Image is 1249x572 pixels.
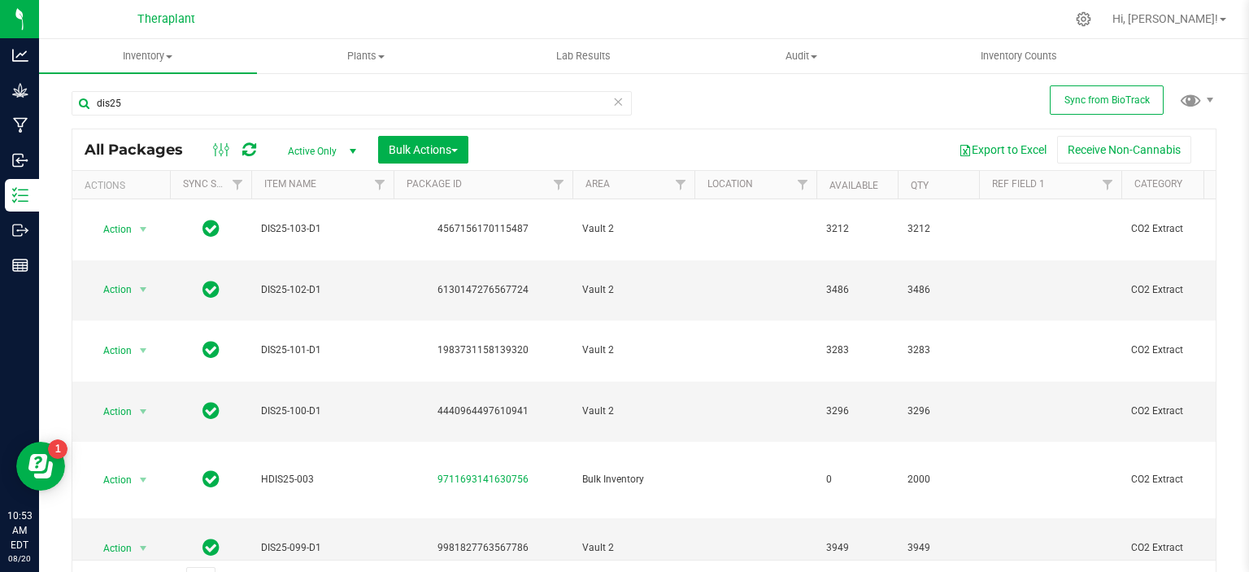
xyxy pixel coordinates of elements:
span: select [133,537,154,560]
span: Vault 2 [582,343,685,358]
span: select [133,339,154,362]
span: In Sync [202,400,220,422]
span: Action [89,469,133,491]
span: DIS25-103-D1 [261,221,384,237]
span: In Sync [202,536,220,559]
span: Action [89,400,133,423]
span: Audit [693,49,909,63]
span: Theraplant [137,12,195,26]
a: Plants [257,39,475,73]
span: DIS25-101-D1 [261,343,384,358]
inline-svg: Grow [12,82,28,98]
button: Export to Excel [948,136,1057,164]
span: Action [89,278,133,301]
a: Filter [790,171,816,199]
span: select [133,278,154,301]
p: 10:53 AM EDT [7,509,32,552]
span: In Sync [202,338,220,361]
span: 3296 [907,404,969,419]
span: 3212 [907,221,969,237]
inline-svg: Analytics [12,47,28,63]
span: Inventory Counts [959,49,1079,63]
div: 4567156170115487 [391,221,575,237]
span: 3283 [907,343,969,358]
span: Vault 2 [582,282,685,298]
span: select [133,469,154,491]
a: Item Name [264,178,316,190]
button: Bulk Actions [378,136,468,164]
span: 3486 [907,282,969,298]
inline-svg: Reports [12,257,28,273]
span: Action [89,537,133,560]
span: All Packages [85,141,199,159]
p: 08/20 [7,552,32,565]
span: Hi, [PERSON_NAME]! [1112,12,1218,25]
span: 3949 [907,540,969,556]
span: 3296 [826,404,888,419]
inline-svg: Manufacturing [12,117,28,133]
button: Receive Non-Cannabis [1057,136,1191,164]
span: Clear [612,91,624,112]
span: 3283 [826,343,888,358]
span: Bulk Actions [389,143,458,156]
iframe: Resource center unread badge [48,439,67,459]
span: Vault 2 [582,221,685,237]
span: In Sync [202,217,220,240]
span: 2000 [907,472,969,487]
button: Sync from BioTrack [1050,85,1164,115]
span: Bulk Inventory [582,472,685,487]
span: In Sync [202,468,220,491]
a: Location [707,178,753,190]
span: Sync from BioTrack [1064,94,1150,106]
span: In Sync [202,278,220,301]
span: Action [89,218,133,241]
inline-svg: Inventory [12,187,28,203]
span: select [133,400,154,423]
span: Action [89,339,133,362]
a: Sync Status [183,178,246,190]
a: Filter [1095,171,1121,199]
span: Inventory [39,49,257,63]
span: 3949 [826,540,888,556]
span: select [133,218,154,241]
div: 4440964497610941 [391,404,575,419]
div: Manage settings [1073,11,1094,27]
a: Filter [367,171,394,199]
div: 9981827763567786 [391,540,575,556]
iframe: Resource center [16,442,65,491]
a: Lab Results [475,39,693,73]
span: 0 [826,472,888,487]
span: Lab Results [534,49,633,63]
a: Qty [911,180,929,191]
a: Ref Field 1 [992,178,1045,190]
span: 3486 [826,282,888,298]
span: Vault 2 [582,540,685,556]
div: Actions [85,180,163,191]
a: Filter [668,171,694,199]
a: Inventory [39,39,257,73]
span: DIS25-099-D1 [261,540,384,556]
a: Audit [692,39,910,73]
a: Filter [224,171,251,199]
span: HDIS25-003 [261,472,384,487]
inline-svg: Outbound [12,222,28,238]
inline-svg: Inbound [12,152,28,168]
span: Vault 2 [582,404,685,419]
span: Plants [258,49,474,63]
input: Search Package ID, Item Name, SKU, Lot or Part Number... [72,91,632,116]
a: 9711693141630756 [437,474,529,485]
a: Area [585,178,610,190]
a: Inventory Counts [910,39,1128,73]
div: 6130147276567724 [391,282,575,298]
div: 1983731158139320 [391,343,575,358]
a: Filter [546,171,572,199]
a: Package ID [407,178,462,190]
span: DIS25-102-D1 [261,282,384,298]
span: DIS25-100-D1 [261,404,384,419]
a: Available [829,180,878,191]
a: Category [1134,178,1182,190]
span: 3212 [826,221,888,237]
